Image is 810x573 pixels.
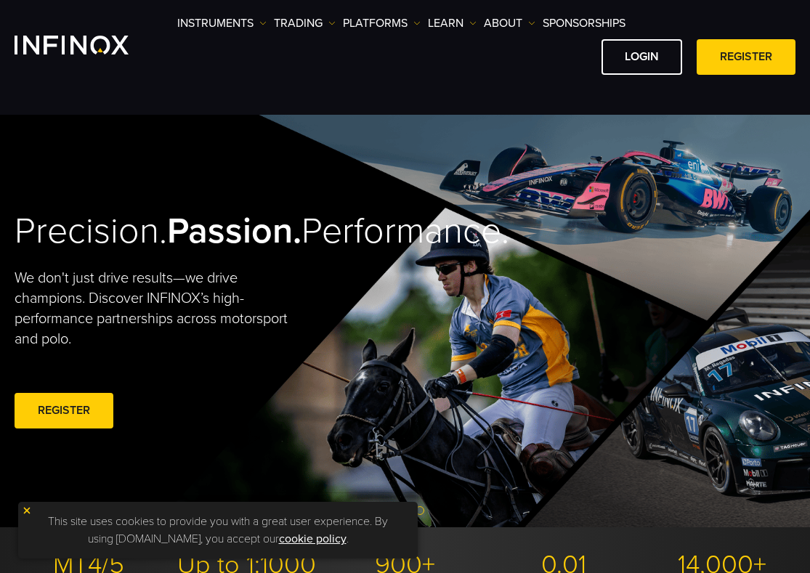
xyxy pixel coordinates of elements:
[15,209,366,253] h2: Precision. Performance.
[697,39,795,75] a: REGISTER
[274,15,336,32] a: TRADING
[22,505,32,516] img: yellow close icon
[543,15,625,32] a: SPONSORSHIPS
[25,509,410,551] p: This site uses cookies to provide you with a great user experience. By using [DOMAIN_NAME], you a...
[343,15,421,32] a: PLATFORMS
[428,15,477,32] a: Learn
[484,15,535,32] a: ABOUT
[15,36,163,54] a: INFINOX Logo
[602,39,682,75] a: LOGIN
[15,268,296,349] p: We don't just drive results—we drive champions. Discover INFINOX’s high-performance partnerships ...
[416,506,424,515] span: Go to slide 3
[167,209,301,253] strong: Passion.
[15,393,113,428] a: REGISTER
[279,532,347,546] a: cookie policy
[177,15,267,32] a: Instruments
